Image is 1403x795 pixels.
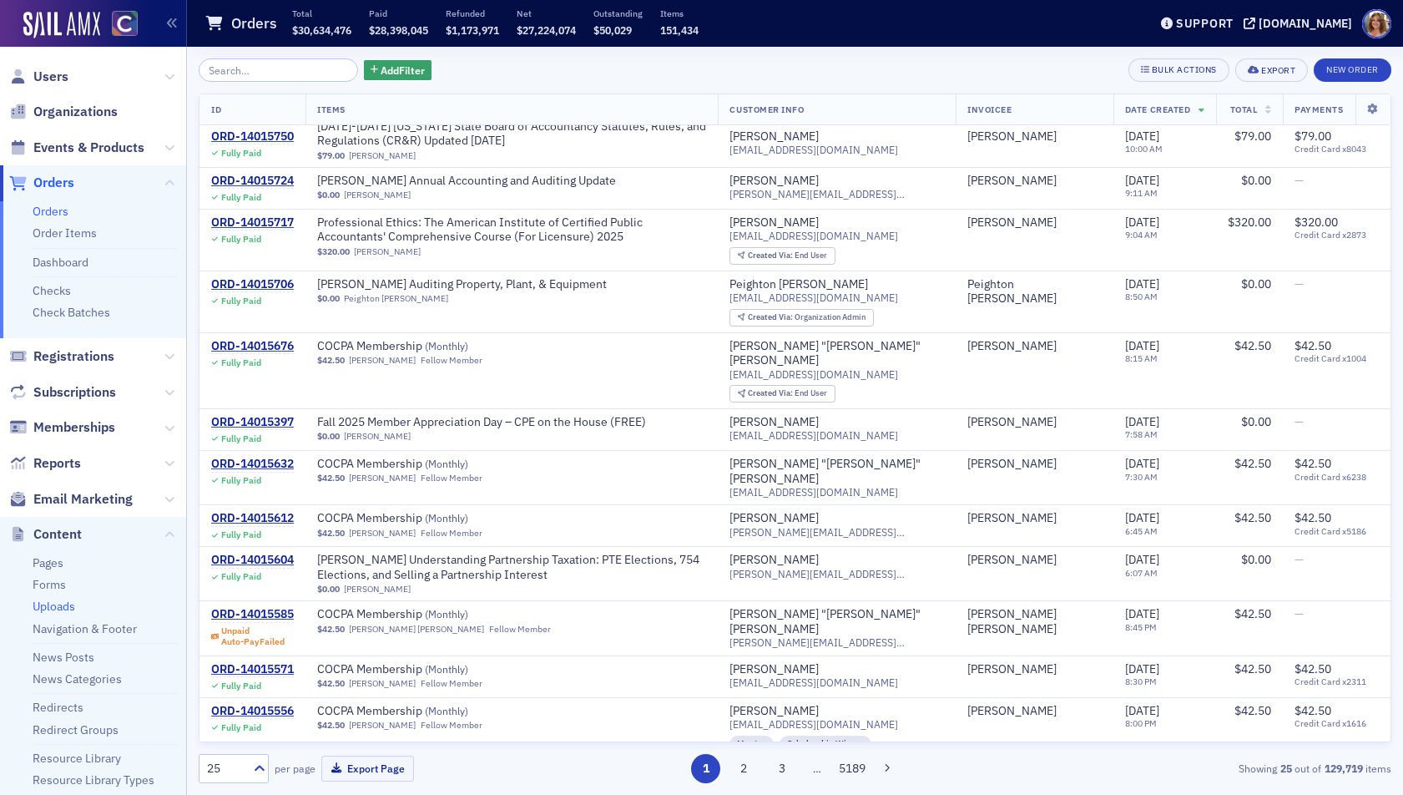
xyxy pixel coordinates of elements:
[425,607,468,620] span: ( Monthly )
[748,389,827,398] div: End User
[967,215,1057,230] a: [PERSON_NAME]
[317,511,527,526] a: COCPA Membership (Monthly)
[23,12,100,38] img: SailAMX
[221,475,261,486] div: Fully Paid
[317,553,706,582] a: [PERSON_NAME] Understanding Partnership Taxation: PTE Elections, 754 Elections, and Selling a Par...
[211,457,294,472] a: ORD-14015632
[1125,173,1159,188] span: [DATE]
[369,23,428,37] span: $28,398,045
[421,528,482,539] div: Fellow Member
[729,754,759,783] button: 2
[967,457,1057,472] div: [PERSON_NAME]
[1125,567,1158,579] time: 6:07 AM
[211,129,294,144] a: ORD-14015750
[967,511,1057,526] a: [PERSON_NAME]
[1259,16,1352,31] div: [DOMAIN_NAME]
[221,357,261,368] div: Fully Paid
[211,607,294,622] div: ORD-14015585
[33,68,68,86] span: Users
[1125,291,1158,302] time: 8:50 AM
[33,555,63,570] a: Pages
[748,250,795,261] span: Created Via :
[33,383,116,402] span: Subscriptions
[1294,173,1304,188] span: —
[1294,276,1304,291] span: —
[1125,276,1159,291] span: [DATE]
[211,415,294,430] a: ORD-14015397
[1294,230,1379,241] span: Credit Card x2873
[292,23,351,37] span: $30,634,476
[729,415,819,430] div: [PERSON_NAME]
[221,192,261,203] div: Fully Paid
[729,247,835,265] div: Created Via: End User
[517,23,576,37] span: $27,224,074
[100,11,138,39] a: View Homepage
[1125,414,1159,429] span: [DATE]
[317,511,527,526] span: COCPA Membership
[660,8,699,19] p: Items
[1125,456,1159,471] span: [DATE]
[33,347,114,366] span: Registrations
[221,296,261,306] div: Fully Paid
[221,148,261,159] div: Fully Paid
[33,283,71,298] a: Checks
[33,454,81,473] span: Reports
[33,650,94,665] a: News Posts
[729,277,868,292] a: Peighton [PERSON_NAME]
[425,457,468,470] span: ( Monthly )
[1125,525,1158,537] time: 6:45 AM
[729,553,819,568] div: [PERSON_NAME]
[9,347,114,366] a: Registrations
[33,751,121,766] a: Resource Library
[344,190,411,200] a: [PERSON_NAME]
[33,305,110,320] a: Check Batches
[211,339,294,354] div: ORD-14015676
[425,662,468,676] span: ( Monthly )
[748,387,795,398] span: Created Via :
[317,704,527,719] a: COCPA Membership (Monthly)
[317,215,706,245] a: Professional Ethics: The American Institute of Certified Public Accountants' Comprehensive Course...
[317,624,345,635] span: $42.50
[967,129,1057,144] div: [PERSON_NAME]
[317,457,527,472] span: COCPA Membership
[446,8,499,19] p: Refunded
[321,756,414,782] button: Export Page
[967,104,1012,115] span: Invoicee
[221,625,285,647] div: Unpaid
[967,704,1057,719] div: [PERSON_NAME]
[211,662,294,677] a: ORD-14015571
[1294,144,1379,155] span: Credit Card x8043
[317,431,340,442] span: $0.00
[1294,338,1331,353] span: $42.50
[211,511,294,526] div: ORD-14015612
[33,490,133,509] span: Email Marketing
[211,704,294,719] a: ORD-14015556
[317,704,527,719] span: COCPA Membership
[967,607,1102,636] span: Carl R Ellenburg Ellenburg
[425,704,468,717] span: ( Monthly )
[729,486,898,499] span: [EMAIL_ADDRESS][DOMAIN_NAME]
[317,104,346,115] span: Items
[349,528,416,539] a: [PERSON_NAME]
[421,678,482,689] div: Fellow Member
[1234,510,1271,525] span: $42.50
[967,415,1057,430] div: [PERSON_NAME]
[748,313,866,322] div: Organization Admin
[967,607,1102,636] div: [PERSON_NAME] [PERSON_NAME]
[967,174,1057,189] a: [PERSON_NAME]
[729,174,819,189] a: [PERSON_NAME]
[33,418,115,437] span: Memberships
[729,704,819,719] div: [PERSON_NAME]
[593,23,632,37] span: $50,029
[729,309,873,327] div: Created Via: Organization Admin
[593,8,643,19] p: Outstanding
[211,553,294,568] a: ORD-14015604
[381,63,425,78] span: Add Filter
[221,571,261,582] div: Fully Paid
[1294,129,1331,144] span: $79.00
